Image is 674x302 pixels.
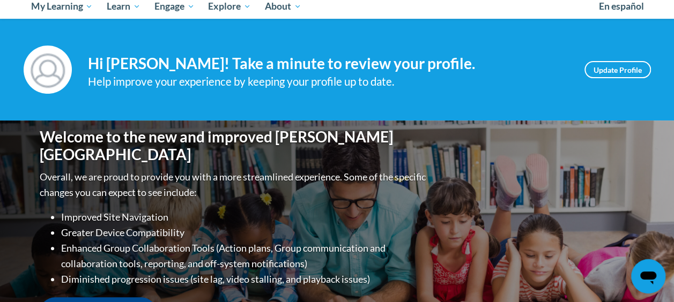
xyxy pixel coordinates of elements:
li: Enhanced Group Collaboration Tools (Action plans, Group communication and collaboration tools, re... [61,240,428,271]
a: Update Profile [584,61,651,78]
iframe: Button to launch messaging window [631,259,665,293]
img: Profile Image [24,46,72,94]
h4: Hi [PERSON_NAME]! Take a minute to review your profile. [88,55,568,73]
li: Improved Site Navigation [61,209,428,225]
span: En español [599,1,644,12]
div: Help improve your experience by keeping your profile up to date. [88,73,568,90]
li: Greater Device Compatibility [61,225,428,240]
h1: Welcome to the new and improved [PERSON_NAME][GEOGRAPHIC_DATA] [40,128,428,164]
li: Diminished progression issues (site lag, video stalling, and playback issues) [61,271,428,287]
p: Overall, we are proud to provide you with a more streamlined experience. Some of the specific cha... [40,169,428,200]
